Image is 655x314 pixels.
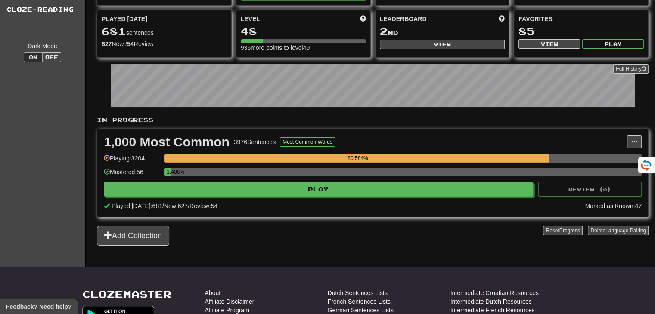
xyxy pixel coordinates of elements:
a: Clozemaster [82,289,171,299]
div: 85 [518,26,644,37]
span: Review: 54 [189,203,217,209]
span: Score more points to level up [360,15,366,23]
span: New: 627 [164,203,188,209]
a: Affiliate Disclaimer [205,297,255,306]
div: Mastered: 56 [104,168,160,182]
button: DeleteLanguage Pairing [588,226,649,235]
span: Played [DATE] [102,15,147,23]
button: Play [582,39,644,49]
button: On [24,52,43,62]
div: Favorites [518,15,644,23]
span: Level [241,15,260,23]
button: View [518,39,580,49]
span: / [188,203,189,209]
span: This week in points, UTC [499,15,505,23]
span: Played [DATE]: 681 [112,203,162,209]
div: Marked as Known: 47 [585,202,642,210]
div: 1.408% [167,168,171,176]
button: Add Collection [97,226,169,246]
div: 936 more points to level 49 [241,43,366,52]
a: Intermediate Croatian Resources [450,289,539,297]
div: nd [380,26,505,37]
div: 1,000 Most Common [104,135,230,148]
div: Playing: 3204 [104,154,160,168]
span: Language Pairing [605,228,646,234]
p: In Progress [97,116,649,124]
span: / [162,203,164,209]
span: 681 [102,25,126,37]
button: ResetProgress [543,226,582,235]
span: Leaderboard [380,15,427,23]
div: 80.584% [167,154,549,163]
button: Most Common Words [280,137,335,147]
div: Dark Mode [6,42,78,50]
div: New / Review [102,40,227,48]
a: Dutch Sentences Lists [328,289,388,297]
a: French Sentences Lists [328,297,391,306]
button: View [380,40,505,49]
span: Open feedback widget [6,302,71,311]
div: sentences [102,26,227,37]
button: Play [104,182,533,197]
a: Full History [613,64,649,74]
div: 3976 Sentences [234,138,276,146]
strong: 54 [127,40,134,47]
button: Review (0) [538,182,642,197]
span: Progress [559,228,580,234]
button: Off [42,52,61,62]
div: 48 [241,26,366,37]
a: Intermediate Dutch Resources [450,297,532,306]
strong: 627 [102,40,112,47]
a: About [205,289,221,297]
span: 2 [380,25,388,37]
